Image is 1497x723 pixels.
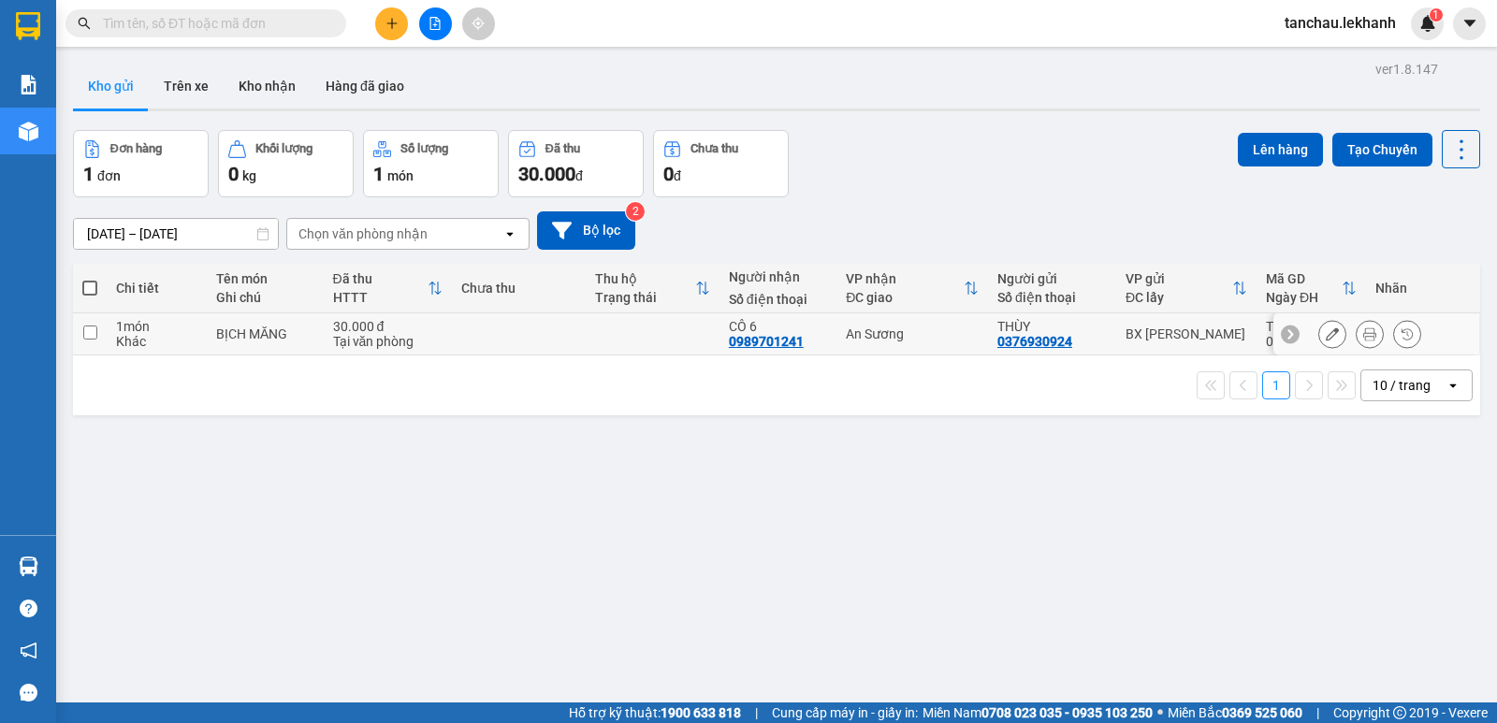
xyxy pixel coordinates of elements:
button: aim [462,7,495,40]
span: 1 [83,163,94,185]
strong: 0369 525 060 [1222,705,1302,720]
div: VP nhận [846,271,964,286]
button: Đã thu30.000đ [508,130,644,197]
div: CÔ 6 [729,319,827,334]
span: ⚪️ [1157,709,1163,716]
span: Miền Nam [923,702,1153,723]
span: Miền Bắc [1168,702,1302,723]
div: Đơn hàng [110,142,162,155]
button: caret-down [1453,7,1486,40]
span: 30.000 [518,163,575,185]
img: solution-icon [19,75,38,94]
svg: open [502,226,517,241]
th: Toggle SortBy [1116,264,1257,313]
div: 30.000 đ [333,319,443,334]
div: Sửa đơn hàng [1318,320,1346,348]
button: Kho nhận [224,64,311,108]
div: Chưa thu [461,281,576,296]
div: 0989701241 [729,334,804,349]
span: message [20,684,37,701]
div: Thu hộ [595,271,695,286]
sup: 2 [626,202,645,221]
img: logo-vxr [16,12,40,40]
input: Select a date range. [74,219,278,249]
div: Chi tiết [116,281,197,296]
th: Toggle SortBy [324,264,452,313]
th: Toggle SortBy [1257,264,1366,313]
span: caret-down [1461,15,1478,32]
button: plus [375,7,408,40]
div: An Sương [846,326,979,341]
span: | [755,702,758,723]
strong: 1900 633 818 [661,705,741,720]
th: Toggle SortBy [836,264,988,313]
div: Đã thu [545,142,580,155]
th: Toggle SortBy [586,264,719,313]
button: file-add [419,7,452,40]
span: file-add [429,17,442,30]
button: Kho gửi [73,64,149,108]
svg: open [1446,378,1461,393]
span: tanchau.lekhanh [1270,11,1411,35]
div: 06:18 [DATE] [1266,334,1357,349]
span: search [78,17,91,30]
div: Tại văn phòng [333,334,443,349]
div: Số lượng [400,142,448,155]
span: 1 [373,163,384,185]
div: TC1410250152 [1266,319,1357,334]
div: ĐC lấy [1126,290,1232,305]
button: Khối lượng0kg [218,130,354,197]
div: Trạng thái [595,290,695,305]
img: warehouse-icon [19,557,38,576]
img: warehouse-icon [19,122,38,141]
div: Khác [116,334,197,349]
div: ver 1.8.147 [1375,59,1438,80]
div: ĐC giao [846,290,964,305]
div: Mã GD [1266,271,1342,286]
div: Ngày ĐH [1266,290,1342,305]
div: Đã thu [333,271,428,286]
span: món [387,168,414,183]
div: Người nhận [729,269,827,284]
div: Chưa thu [690,142,738,155]
div: Người gửi [997,271,1107,286]
div: Số điện thoại [729,292,827,307]
div: VP gửi [1126,271,1232,286]
span: 0 [663,163,674,185]
button: Lên hàng [1238,133,1323,166]
span: 0 [228,163,239,185]
div: Số điện thoại [997,290,1107,305]
img: icon-new-feature [1419,15,1436,32]
span: Cung cấp máy in - giấy in: [772,702,918,723]
div: Tên món [216,271,314,286]
span: plus [385,17,399,30]
sup: 1 [1430,8,1443,22]
button: Hàng đã giao [311,64,419,108]
span: notification [20,642,37,659]
strong: 0708 023 035 - 0935 103 250 [981,705,1153,720]
input: Tìm tên, số ĐT hoặc mã đơn [103,13,324,34]
span: đ [674,168,681,183]
span: question-circle [20,600,37,617]
button: Số lượng1món [363,130,499,197]
div: BX [PERSON_NAME] [1126,326,1247,341]
div: Ghi chú [216,290,314,305]
div: 0376930924 [997,334,1072,349]
span: Hỗ trợ kỹ thuật: [569,702,741,723]
div: HTTT [333,290,428,305]
span: đơn [97,168,121,183]
div: 1 món [116,319,197,334]
div: Khối lượng [255,142,312,155]
span: 1 [1432,8,1439,22]
span: kg [242,168,256,183]
span: copyright [1393,706,1406,719]
button: Bộ lọc [537,211,635,250]
button: Chưa thu0đ [653,130,789,197]
span: aim [472,17,485,30]
div: 10 / trang [1373,376,1431,395]
button: 1 [1262,371,1290,399]
button: Đơn hàng1đơn [73,130,209,197]
span: đ [575,168,583,183]
div: BỊCH MĂNG [216,326,314,341]
button: Tạo Chuyến [1332,133,1432,166]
